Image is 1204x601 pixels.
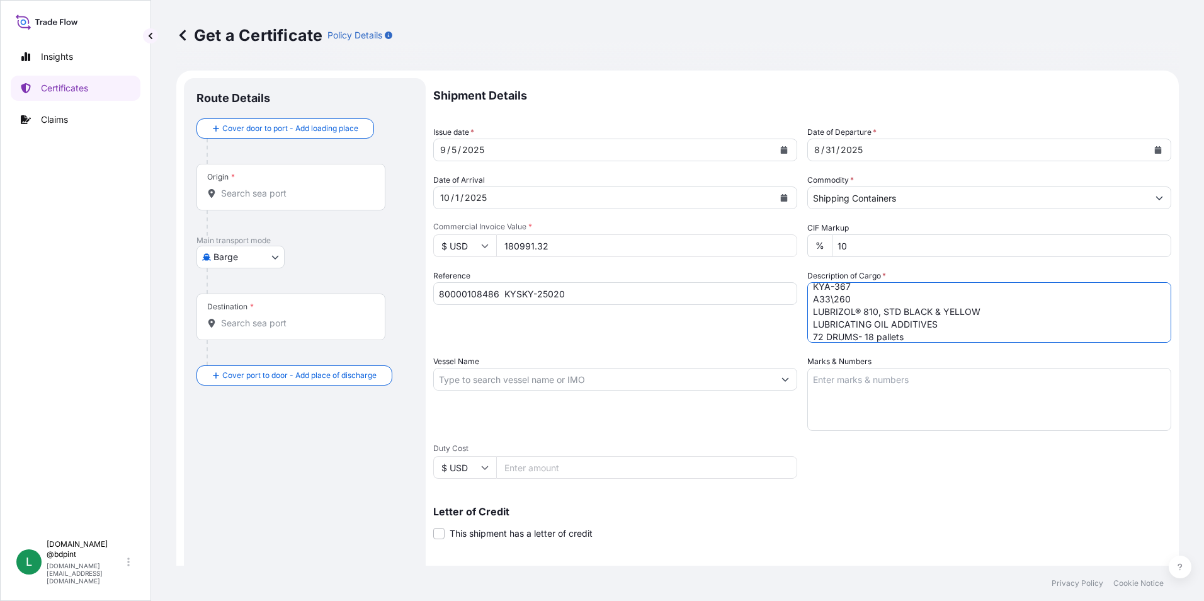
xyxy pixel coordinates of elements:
input: Enter percentage between 0 and 24% [832,234,1171,257]
a: Privacy Policy [1052,578,1103,588]
span: Cover door to port - Add loading place [222,122,358,135]
span: Barge [213,251,238,263]
div: year, [463,190,488,205]
div: day, [450,142,458,157]
input: Enter booking reference [433,282,797,305]
label: CIF Markup [807,222,849,234]
span: Commercial Invoice Value [433,222,797,232]
p: Shipment Details [433,78,1171,113]
p: [DOMAIN_NAME][EMAIL_ADDRESS][DOMAIN_NAME] [47,562,125,585]
input: Type to search commodity [808,186,1148,209]
p: Letter of Credit [433,507,1171,517]
button: Calendar [774,188,794,208]
div: month, [813,142,821,157]
div: day, [454,190,460,205]
button: Select transport [196,246,285,268]
span: Duty Cost [433,444,797,454]
span: Date of Arrival [433,174,485,186]
p: Policy Details [327,29,382,42]
p: Claims [41,113,68,126]
span: This shipment has a letter of credit [450,527,593,540]
a: Certificates [11,76,140,101]
div: Origin [207,172,235,182]
input: Enter amount [496,456,797,479]
input: Enter amount [496,234,797,257]
a: Claims [11,107,140,132]
div: year, [839,142,864,157]
label: Description of Cargo [807,270,886,282]
label: Vessel Name [433,355,479,368]
div: / [460,190,463,205]
div: / [451,190,454,205]
div: day, [824,142,836,157]
span: L [26,556,32,568]
p: Route Details [196,91,270,106]
span: Cover port to door - Add place of discharge [222,369,377,382]
div: year, [461,142,486,157]
button: Cover port to door - Add place of discharge [196,365,392,386]
p: Insights [41,50,73,63]
p: Get a Certificate [176,25,322,45]
a: Insights [11,44,140,69]
input: Type to search vessel name or IMO [434,368,774,391]
p: Certificates [41,82,88,94]
div: / [836,142,839,157]
div: month, [439,190,451,205]
button: Show suggestions [774,368,797,391]
a: Cookie Notice [1113,578,1164,588]
button: Cover door to port - Add loading place [196,118,374,139]
p: Main transport mode [196,236,413,246]
p: [DOMAIN_NAME] @bdpint [47,539,125,559]
div: / [447,142,450,157]
button: Calendar [774,140,794,160]
span: Issue date [433,126,474,139]
span: Date of Departure [807,126,877,139]
div: / [458,142,461,157]
label: Marks & Numbers [807,355,872,368]
button: Calendar [1148,140,1168,160]
div: / [821,142,824,157]
button: Show suggestions [1148,186,1171,209]
label: Reference [433,270,470,282]
div: % [807,234,832,257]
input: Destination [221,317,370,329]
label: Commodity [807,174,854,186]
div: Destination [207,302,254,312]
input: Origin [221,187,370,200]
div: month, [439,142,447,157]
